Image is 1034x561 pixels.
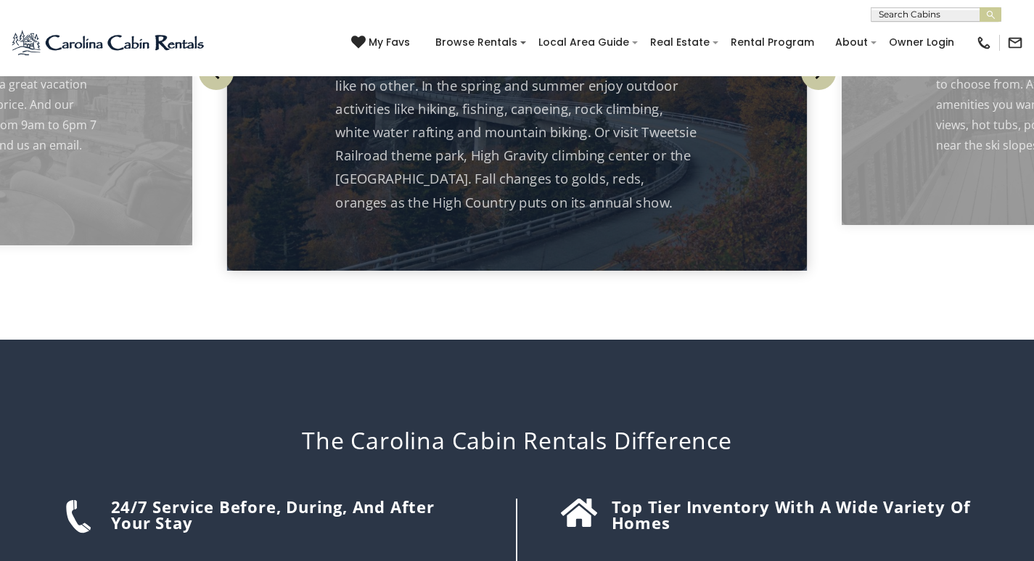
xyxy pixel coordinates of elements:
[643,31,717,54] a: Real Estate
[111,499,480,531] h5: 24/7 Service before, during, and after your stay
[531,31,636,54] a: Local Area Guide
[351,35,414,51] a: My Favs
[882,31,961,54] a: Owner Login
[828,31,875,54] a: About
[428,31,525,54] a: Browse Rentals
[723,31,821,54] a: Rental Program
[53,427,982,454] h2: The Carolina Cabin Rentals Difference
[335,4,698,308] p: We have so many attractions, it's hard to list them all. The [US_STATE][GEOGRAPHIC_DATA] are a de...
[976,35,992,51] img: phone-regular-black.png
[612,499,974,531] h5: Top tier inventory with a wide variety of homes
[11,28,207,57] img: Blue-2.png
[1007,35,1023,51] img: mail-regular-black.png
[369,35,410,50] span: My Favs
